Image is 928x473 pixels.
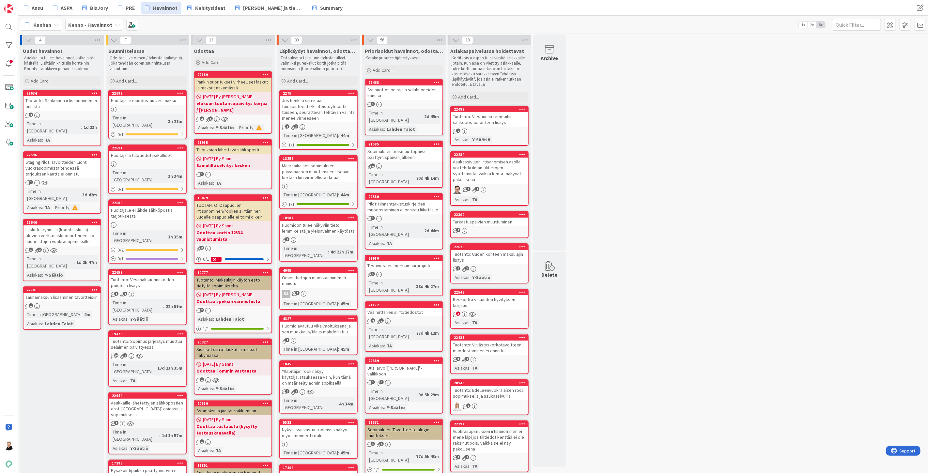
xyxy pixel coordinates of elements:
div: saunamaksun lisääminen tavoitteisiin [23,293,101,301]
div: 22284 [454,152,528,157]
div: Time in [GEOGRAPHIC_DATA] [367,223,422,238]
div: 38d 4h 27m [414,283,441,290]
div: 22596 [26,153,101,157]
div: Pilot: Hinnantarkistuskirjeiden muodostaminen ei onnistu liiketilalle [365,200,442,214]
span: 2 [456,266,460,270]
a: 22629Tuotanto: Uuden kohteen maksulajin lisäysAsiakas:Y-Säätiö [450,243,529,283]
div: 22691 [109,145,186,151]
div: 45m [339,300,351,307]
div: 22701saunamaksun lisääminen tavoitteisiin [23,287,101,301]
div: 21585 [368,142,442,146]
span: Add Card... [287,78,308,84]
div: Lahden Talot [385,126,417,133]
div: 44m [339,191,351,198]
div: 21172 [365,302,442,308]
div: 18258 [283,156,357,161]
div: Time in [GEOGRAPHIC_DATA] [25,311,82,318]
div: 21585Sopimuksen poismuuttopäivä päättymispäivän jälkeen [365,141,442,161]
div: 22309Tarkastuspäivien muuttuminen [451,212,528,226]
div: TA [385,240,394,247]
a: 22691Huoltajalla tulotiedot pakollisetTime in [GEOGRAPHIC_DATA]:3h 34m0/1 [108,145,187,194]
div: 15079 [197,196,271,200]
span: Add Card... [458,94,479,100]
span: : [74,259,75,266]
div: 4995 [280,267,357,273]
div: 22380 [365,194,442,200]
div: StagingPilot: Tavoitteiden luonti vuokrasopimusta tehdessä tarjouksen kautta ei onnistu [23,158,101,178]
div: 22659 [109,269,186,275]
span: 1 [29,303,33,308]
span: : [165,233,166,240]
span: 1 [285,124,289,129]
div: 22629Tuotanto: Uuden kohteen maksulajin lisäys [451,244,528,264]
span: : [413,175,414,182]
div: 2275 [280,90,357,96]
div: Priority [54,204,70,211]
div: KA [280,290,357,298]
div: Tajouksien lähettävä sähköposti [194,145,271,154]
div: 22489Tuotanto: Viestinnän teemoihin sähköpostiosoitteen lisäys [451,106,528,127]
div: Tuotanto: Maksulajin käytön esto tietyltä sopimukselta [194,276,271,290]
div: Määräaikaisen sopimuksen päivämäärien muuttaminen useaan kertaan luo virheellistä dataa [280,161,357,182]
div: Jos henkilö siirretään toimipisteestä/kiinteistöyhtiöstä toiseen, seurattavan tehtävän valinta me... [280,96,357,122]
div: Sopimuksen poismuuttopäivä päättymispäivän jälkeen [365,147,442,161]
span: PRE [126,4,135,12]
span: : [70,204,70,211]
div: 22468 [365,80,442,85]
div: 22646Laskutusryhmillä (koontilaskulla) olevien verkkolaskuosoitteiden ajo huoneistojen vuokrasopi... [23,220,101,246]
span: : [165,173,166,180]
img: SM [453,186,461,194]
a: 18984Huomioon tulee näkyviin tieto lemmikeistä ja yleisavaimen käytöstäTime in [GEOGRAPHIC_DATA]:... [279,214,358,262]
div: Huoltajalla tulotiedot pakolliset [109,151,186,160]
div: 21172Vesimittarien siirtotiedostot [365,302,442,316]
span: : [413,283,414,290]
span: 0 / 1 [117,186,124,193]
div: 22629 [451,244,528,250]
div: 22691 [112,146,186,150]
a: 2275Jos henkilö siirretään toimipisteestä/kiinteistöyhtiöstä toiseen, seurattavan tehtävän valint... [279,90,358,150]
a: 21585Sopimuksen poismuuttopäivä päättymispäivän jälkeenTime in [GEOGRAPHIC_DATA]:70d 4h 14m [365,141,443,188]
a: 21915Tajouksien lähettävä sähköposti[DATE] By Sanna...Samulilla selvitys keskenAsiakas:TA [194,139,272,189]
span: : [470,274,471,281]
div: Asiakas [196,315,213,323]
div: 0/2 [109,246,186,254]
div: Asiakas [25,271,42,279]
div: 18258Määräaikaisen sopimuksen päivämäärien muuttaminen useaan kertaan luo virheellistä dataa [280,156,357,182]
div: 22686 [112,201,186,205]
div: 15079TUOTANTO: Osapuolien irtisanominen/roolien siirtäminen uudelle osapuolelle ei toimi oikein [194,195,271,221]
div: 18258 [280,156,357,161]
div: Y-Säätiö [129,315,150,323]
div: 70d 4h 14m [414,175,441,182]
div: 22309 [451,212,528,218]
div: Testiviestien merkkimäärärajoite [365,261,442,270]
div: 21910 [368,256,442,261]
div: 0/1 [109,130,186,139]
div: Huoltajalle muodostuu vesimaksu [109,96,186,105]
div: Time in [GEOGRAPHIC_DATA] [25,120,81,134]
b: Odottaa speksin varmistusta [196,298,270,305]
span: Add Card... [373,67,394,73]
a: 18258Määräaikaisen sopimuksen päivämäärien muuttaminen useaan kertaan luo virheellistä dataaTime ... [279,155,358,209]
div: Asiakas [453,136,470,143]
div: 22489 [454,107,528,112]
span: : [213,124,214,131]
a: 21910Testiviestien merkkimäärärajoiteTime in [GEOGRAPHIC_DATA]:38d 4h 27m [365,255,443,296]
div: TA [43,204,52,211]
a: 22692Huoltajalle muodostuu vesimaksuTime in [GEOGRAPHIC_DATA]:3h 28m0/1 [108,90,187,139]
div: Tuotanto: Uuden kohteen maksulajin lisäys [451,250,528,264]
span: Add Card... [116,78,137,84]
span: 3 [294,124,298,129]
span: : [328,248,329,255]
div: 19777 [194,270,271,276]
div: 22659 [112,270,186,275]
div: Asiakas [25,136,42,144]
div: 1/1 [280,200,357,208]
div: 18984 [280,215,357,221]
span: 3 [456,312,460,316]
span: BisJory [90,4,108,12]
div: Time in [GEOGRAPHIC_DATA] [282,300,338,307]
span: 2 [456,129,460,133]
div: 18984Huomioon tulee näkyviin tieto lemmikeistä ja yleisavaimen käytöstä [280,215,357,235]
span: Kehitysideat [195,4,225,12]
a: BisJory [78,2,112,14]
